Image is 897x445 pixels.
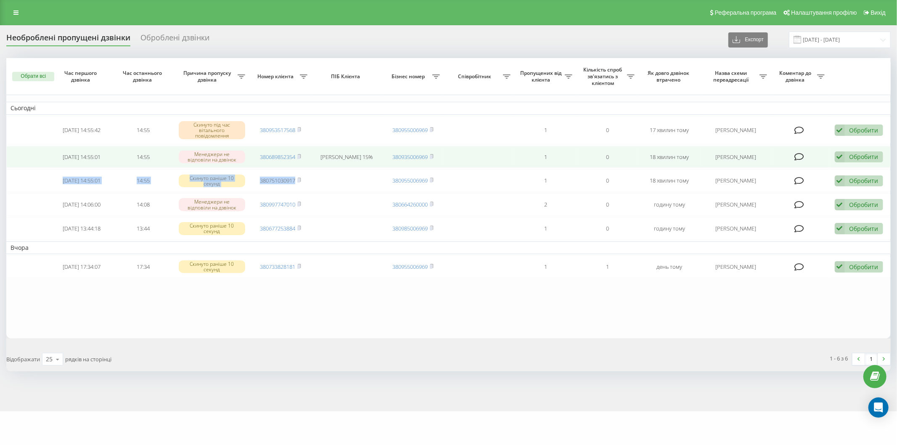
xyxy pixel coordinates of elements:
div: Скинуто раніше 10 секунд [179,175,245,187]
td: [PERSON_NAME] [701,170,771,192]
td: 2 [515,193,577,216]
td: годину тому [639,193,701,216]
td: [DATE] 14:06:00 [50,193,112,216]
div: Обробити [849,225,878,233]
td: [DATE] 14:55:01 [50,146,112,168]
span: Кількість спроб зв'язатись з клієнтом [581,66,627,86]
div: Обробити [849,263,878,271]
span: Пропущених від клієнта [519,70,565,83]
a: 380689852354 [260,153,295,161]
td: [PERSON_NAME] [701,217,771,240]
td: 14:55 [112,146,174,168]
td: 17:34 [112,256,174,278]
td: 1 [515,217,577,240]
a: 380953517568 [260,126,295,134]
a: 380733828181 [260,263,295,270]
span: ПІБ Клієнта [319,73,375,80]
td: 18 хвилин тому [639,170,701,192]
div: Скинуто під час вітального повідомлення [179,121,245,140]
td: Сьогодні [6,102,891,114]
span: Час останнього дзвінка [119,70,167,83]
a: 380955006969 [392,263,428,270]
td: день тому [639,256,701,278]
a: 1 [865,353,878,365]
td: [DATE] 17:34:07 [50,256,112,278]
div: Обробити [849,153,878,161]
div: Обробити [849,177,878,185]
td: 18 хвилин тому [639,146,701,168]
span: Як довго дзвінок втрачено [646,70,693,83]
span: Відображати [6,355,40,363]
a: 380751030917 [260,177,295,184]
td: 0 [577,217,638,240]
td: 14:08 [112,193,174,216]
td: годину тому [639,217,701,240]
div: 1 - 6 з 6 [830,354,848,363]
td: 17 хвилин тому [639,117,701,144]
td: [PERSON_NAME] 15% [312,146,382,168]
span: Час першого дзвінка [58,70,106,83]
a: 380955006969 [392,126,428,134]
span: Номер клієнта [254,73,299,80]
span: Бізнес номер [386,73,432,80]
div: Обробити [849,201,878,209]
div: Оброблені дзвінки [140,33,209,46]
td: [PERSON_NAME] [701,193,771,216]
span: Реферальна програма [715,9,777,16]
a: 380935006969 [392,153,428,161]
a: 380985006969 [392,225,428,232]
div: Необроблені пропущені дзвінки [6,33,130,46]
td: 1 [577,256,638,278]
td: 14:55 [112,170,174,192]
div: Обробити [849,126,878,134]
a: 380955006969 [392,177,428,184]
td: 1 [515,256,577,278]
td: [PERSON_NAME] [701,256,771,278]
a: 380997747010 [260,201,295,208]
td: 1 [515,170,577,192]
div: Open Intercom Messenger [868,397,889,418]
span: Налаштування профілю [791,9,857,16]
td: 0 [577,193,638,216]
td: [DATE] 14:55:01 [50,170,112,192]
span: Коментар до дзвінка [775,70,817,83]
a: 380664260000 [392,201,428,208]
span: рядків на сторінці [65,355,111,363]
td: Вчора [6,241,891,254]
td: 0 [577,170,638,192]
td: 0 [577,117,638,144]
td: [PERSON_NAME] [701,146,771,168]
a: 380677253884 [260,225,295,232]
td: 14:55 [112,117,174,144]
span: Причина пропуску дзвінка [179,70,238,83]
td: 1 [515,146,577,168]
span: Назва схеми переадресації [705,70,759,83]
button: Обрати всі [12,72,54,81]
span: Вихід [871,9,886,16]
div: 25 [46,355,53,363]
td: 0 [577,146,638,168]
td: [PERSON_NAME] [701,117,771,144]
span: Співробітник [448,73,503,80]
td: [DATE] 13:44:18 [50,217,112,240]
div: Скинуто раніше 10 секунд [179,222,245,235]
button: Експорт [728,32,768,48]
td: [DATE] 14:55:42 [50,117,112,144]
td: 13:44 [112,217,174,240]
div: Менеджери не відповіли на дзвінок [179,151,245,163]
div: Менеджери не відповіли на дзвінок [179,198,245,211]
td: 1 [515,117,577,144]
div: Скинуто раніше 10 секунд [179,260,245,273]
